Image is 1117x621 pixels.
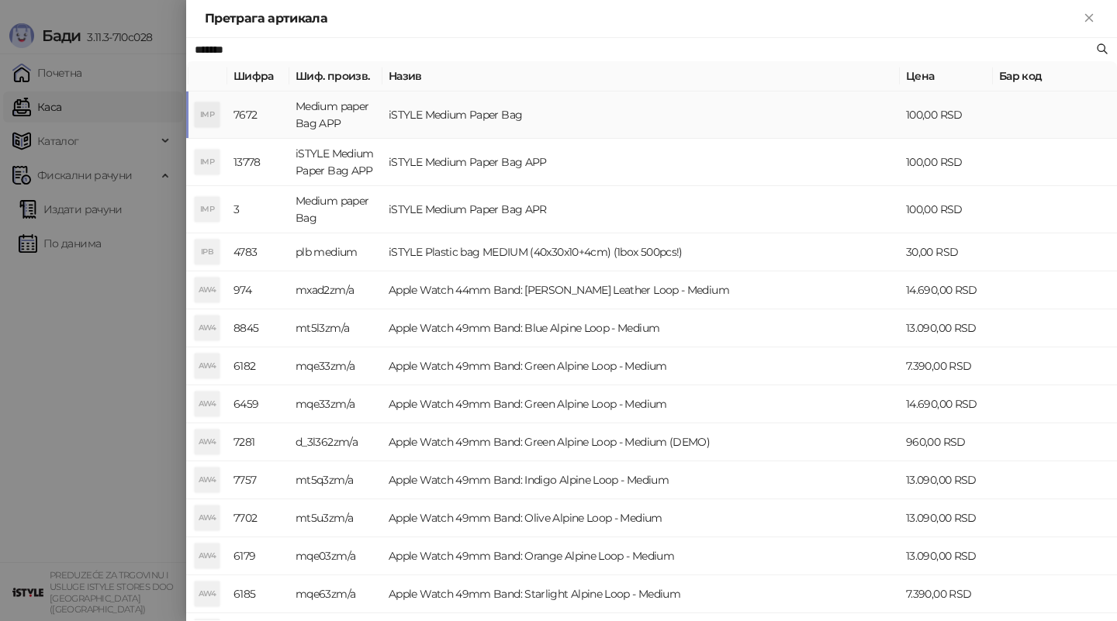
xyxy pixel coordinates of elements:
[227,61,289,91] th: Шифра
[382,139,900,186] td: iSTYLE Medium Paper Bag APP
[195,316,220,340] div: AW4
[900,461,993,499] td: 13.090,00 RSD
[900,61,993,91] th: Цена
[227,186,289,233] td: 3
[289,499,382,537] td: mt5u3zm/a
[227,233,289,271] td: 4783
[382,309,900,347] td: Apple Watch 49mm Band: Blue Alpine Loop - Medium
[195,278,220,302] div: AW4
[289,91,382,139] td: Medium paper Bag APP
[205,9,1080,28] div: Претрага артикала
[195,543,220,568] div: AW4
[382,499,900,537] td: Apple Watch 49mm Band: Olive Alpine Loop - Medium
[900,91,993,139] td: 100,00 RSD
[195,392,220,416] div: AW4
[289,271,382,309] td: mxad2zm/a
[1080,9,1098,28] button: Close
[900,347,993,385] td: 7.390,00 RSD
[289,186,382,233] td: Medium paper Bag
[900,186,993,233] td: 100,00 RSD
[289,233,382,271] td: plb medium
[195,581,220,606] div: AW4
[382,61,900,91] th: Назив
[382,271,900,309] td: Apple Watch 44mm Band: [PERSON_NAME] Leather Loop - Medium
[900,271,993,309] td: 14.690,00 RSD
[993,61,1117,91] th: Бар код
[382,347,900,385] td: Apple Watch 49mm Band: Green Alpine Loop - Medium
[900,423,993,461] td: 960,00 RSD
[227,461,289,499] td: 7757
[289,347,382,385] td: mqe33zm/a
[227,499,289,537] td: 7702
[289,461,382,499] td: mt5q3zm/a
[900,309,993,347] td: 13.090,00 RSD
[227,385,289,423] td: 6459
[382,91,900,139] td: iSTYLE Medium Paper Bag
[900,385,993,423] td: 14.690,00 RSD
[289,423,382,461] td: d_3l362zm/a
[900,499,993,537] td: 13.090,00 RSD
[227,423,289,461] td: 7281
[382,423,900,461] td: Apple Watch 49mm Band: Green Alpine Loop - Medium (DEMO)
[227,537,289,575] td: 6179
[195,354,220,378] div: AW4
[289,537,382,575] td: mqe03zm/a
[227,575,289,613] td: 6185
[227,309,289,347] td: 8845
[195,240,220,264] div: IPB
[289,385,382,423] td: mqe33zm/a
[195,150,220,174] div: IMP
[195,467,220,492] div: AW4
[900,233,993,271] td: 30,00 RSD
[382,537,900,575] td: Apple Watch 49mm Band: Orange Alpine Loop - Medium
[382,233,900,271] td: iSTYLE Plastic bag MEDIUM (40x30x10+4cm) (1box 500pcs!)
[227,91,289,139] td: 7672
[289,139,382,186] td: iSTYLE Medium Paper Bag APP
[195,430,220,454] div: AW4
[382,461,900,499] td: Apple Watch 49mm Band: Indigo Alpine Loop - Medium
[195,197,220,222] div: IMP
[382,575,900,613] td: Apple Watch 49mm Band: Starlight Alpine Loop - Medium
[900,139,993,186] td: 100,00 RSD
[289,309,382,347] td: mt5l3zm/a
[382,385,900,423] td: Apple Watch 49mm Band: Green Alpine Loop - Medium
[289,61,382,91] th: Шиф. произв.
[900,575,993,613] td: 7.390,00 RSD
[227,139,289,186] td: 13778
[227,271,289,309] td: 974
[900,537,993,575] td: 13.090,00 RSD
[195,505,220,530] div: AW4
[289,575,382,613] td: mqe63zm/a
[382,186,900,233] td: iSTYLE Medium Paper Bag APR
[195,102,220,127] div: IMP
[227,347,289,385] td: 6182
